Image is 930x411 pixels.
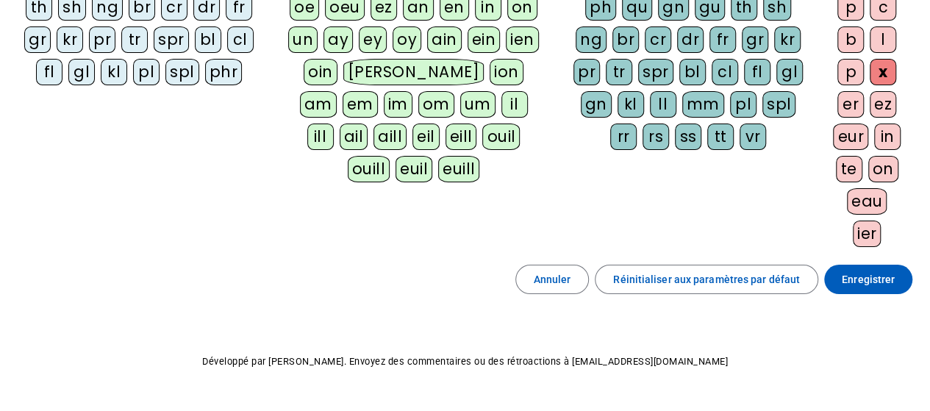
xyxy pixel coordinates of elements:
[870,91,896,118] div: ez
[101,59,127,85] div: kl
[501,91,528,118] div: il
[742,26,768,53] div: gr
[595,265,818,294] button: Réinitialiser aux paramètres par défaut
[343,91,378,118] div: em
[12,353,918,371] p: Développé par [PERSON_NAME]. Envoyez des commentaires ou des rétroactions à [EMAIL_ADDRESS][DOMAI...
[837,26,864,53] div: b
[418,91,454,118] div: om
[675,124,701,150] div: ss
[427,26,462,53] div: ain
[482,124,520,150] div: ouil
[307,124,334,150] div: ill
[57,26,83,53] div: kr
[412,124,440,150] div: eil
[679,59,706,85] div: bl
[446,124,477,150] div: eill
[612,26,639,53] div: br
[744,59,770,85] div: fl
[460,91,496,118] div: um
[581,91,612,118] div: gn
[133,59,160,85] div: pl
[650,91,676,118] div: ll
[776,59,803,85] div: gl
[205,59,243,85] div: phr
[195,26,221,53] div: bl
[393,26,421,53] div: oy
[709,26,736,53] div: fr
[288,26,318,53] div: un
[707,124,734,150] div: tt
[348,156,390,182] div: ouill
[853,221,881,247] div: ier
[618,91,644,118] div: kl
[824,265,912,294] button: Enregistrer
[682,91,724,118] div: mm
[154,26,189,53] div: spr
[868,156,898,182] div: on
[645,26,671,53] div: cr
[870,26,896,53] div: l
[762,91,796,118] div: spl
[847,188,887,215] div: eau
[343,59,484,85] div: [PERSON_NAME]
[534,271,571,288] span: Annuler
[227,26,254,53] div: cl
[36,59,62,85] div: fl
[359,26,387,53] div: ey
[506,26,539,53] div: ien
[730,91,756,118] div: pl
[870,59,896,85] div: x
[643,124,669,150] div: rs
[837,91,864,118] div: er
[638,59,673,85] div: spr
[606,59,632,85] div: tr
[165,59,199,85] div: spl
[774,26,801,53] div: kr
[833,124,868,150] div: eur
[304,59,337,85] div: oin
[490,59,523,85] div: ion
[323,26,353,53] div: ay
[712,59,738,85] div: cl
[576,26,607,53] div: ng
[468,26,501,53] div: ein
[836,156,862,182] div: te
[842,271,895,288] span: Enregistrer
[24,26,51,53] div: gr
[515,265,590,294] button: Annuler
[89,26,115,53] div: pr
[438,156,479,182] div: euill
[610,124,637,150] div: rr
[573,59,600,85] div: pr
[874,124,901,150] div: in
[373,124,407,150] div: aill
[340,124,368,150] div: ail
[384,91,412,118] div: im
[396,156,432,182] div: euil
[740,124,766,150] div: vr
[68,59,95,85] div: gl
[121,26,148,53] div: tr
[300,91,337,118] div: am
[837,59,864,85] div: p
[613,271,800,288] span: Réinitialiser aux paramètres par défaut
[677,26,704,53] div: dr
